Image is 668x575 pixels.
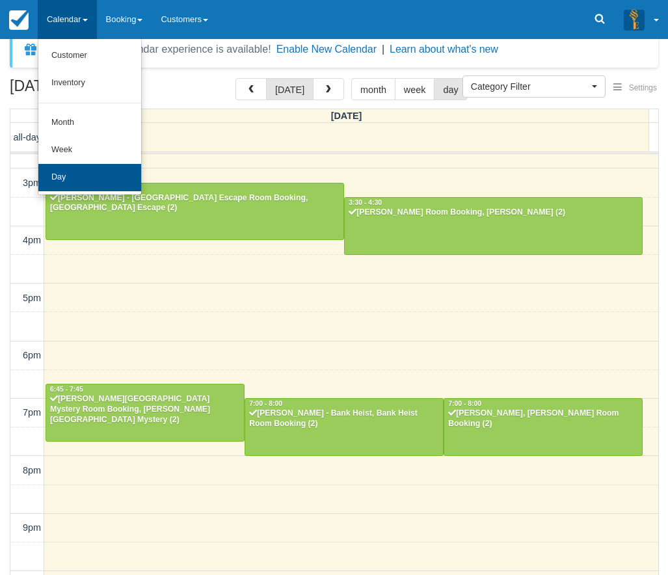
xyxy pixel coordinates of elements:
[23,350,41,360] span: 6pm
[44,42,271,57] div: A new Booking Calendar experience is available!
[38,164,141,191] a: Day
[23,465,41,475] span: 8pm
[38,137,141,164] a: Week
[46,183,344,240] a: 3:15 - 4:15[PERSON_NAME] - [GEOGRAPHIC_DATA] Escape Room Booking, [GEOGRAPHIC_DATA] Escape (2)
[38,109,141,137] a: Month
[9,10,29,30] img: checkfront-main-nav-mini-logo.png
[49,394,241,425] div: [PERSON_NAME][GEOGRAPHIC_DATA] Mystery Room Booking, [PERSON_NAME][GEOGRAPHIC_DATA] Mystery (2)
[23,407,41,418] span: 7pm
[624,9,645,30] img: A3
[23,293,41,303] span: 5pm
[248,408,440,429] div: [PERSON_NAME] - Bank Heist, Bank Heist Room Booking (2)
[606,79,665,98] button: Settings
[38,39,142,195] ul: Calendar
[249,400,282,407] span: 7:00 - 8:00
[23,178,41,188] span: 3pm
[448,408,639,429] div: [PERSON_NAME], [PERSON_NAME] Room Booking (2)
[245,398,444,455] a: 7:00 - 8:00[PERSON_NAME] - Bank Heist, Bank Heist Room Booking (2)
[276,43,377,56] button: Enable New Calendar
[434,78,467,100] button: day
[448,400,481,407] span: 7:00 - 8:00
[50,386,83,393] span: 6:45 - 7:45
[331,111,362,121] span: [DATE]
[23,522,41,533] span: 9pm
[351,78,395,100] button: month
[344,197,643,254] a: 3:30 - 4:30[PERSON_NAME] Room Booking, [PERSON_NAME] (2)
[38,42,141,70] a: Customer
[390,44,498,55] a: Learn about what's new
[38,70,141,97] a: Inventory
[10,78,174,102] h2: [DATE]
[462,75,606,98] button: Category Filter
[444,398,643,455] a: 7:00 - 8:00[PERSON_NAME], [PERSON_NAME] Room Booking (2)
[349,199,382,206] span: 3:30 - 4:30
[629,83,657,92] span: Settings
[14,132,41,142] span: all-day
[382,44,384,55] span: |
[471,80,589,93] span: Category Filter
[49,193,340,214] div: [PERSON_NAME] - [GEOGRAPHIC_DATA] Escape Room Booking, [GEOGRAPHIC_DATA] Escape (2)
[395,78,435,100] button: week
[266,78,314,100] button: [DATE]
[46,384,245,441] a: 6:45 - 7:45[PERSON_NAME][GEOGRAPHIC_DATA] Mystery Room Booking, [PERSON_NAME][GEOGRAPHIC_DATA] My...
[348,207,639,218] div: [PERSON_NAME] Room Booking, [PERSON_NAME] (2)
[23,235,41,245] span: 4pm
